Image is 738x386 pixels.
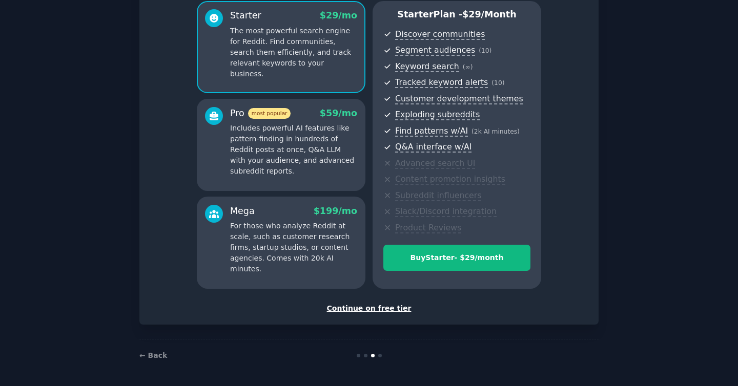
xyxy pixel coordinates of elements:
p: The most powerful search engine for Reddit. Find communities, search them efficiently, and track ... [230,26,357,79]
span: Keyword search [395,61,459,72]
div: Buy Starter - $ 29 /month [384,252,530,263]
span: $ 59 /mo [320,108,357,118]
span: $ 29 /mo [320,10,357,20]
a: ← Back [139,351,167,359]
span: Discover communities [395,29,485,40]
span: Exploding subreddits [395,110,480,120]
span: ( 10 ) [491,79,504,87]
span: Tracked keyword alerts [395,77,488,88]
span: Q&A interface w/AI [395,142,471,153]
div: Mega [230,205,255,218]
span: Find patterns w/AI [395,126,468,137]
span: Customer development themes [395,94,523,104]
span: Subreddit influencers [395,190,481,201]
span: ( 10 ) [479,47,491,54]
span: $ 199 /mo [314,206,357,216]
div: Starter [230,9,261,22]
span: most popular [248,108,291,119]
span: ( ∞ ) [463,63,473,71]
div: Pro [230,107,291,120]
span: Slack/Discord integration [395,206,497,217]
p: Starter Plan - [383,8,530,21]
div: Continue on free tier [150,303,588,314]
span: Segment audiences [395,45,475,56]
span: Product Reviews [395,223,461,233]
span: ( 2k AI minutes ) [471,128,520,135]
button: BuyStarter- $29/month [383,245,530,271]
span: $ 29 /month [462,9,517,19]
span: Content promotion insights [395,174,505,185]
span: Advanced search UI [395,158,475,169]
p: For those who analyze Reddit at scale, such as customer research firms, startup studios, or conte... [230,221,357,274]
p: Includes powerful AI features like pattern-finding in hundreds of Reddit posts at once, Q&A LLM w... [230,123,357,177]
